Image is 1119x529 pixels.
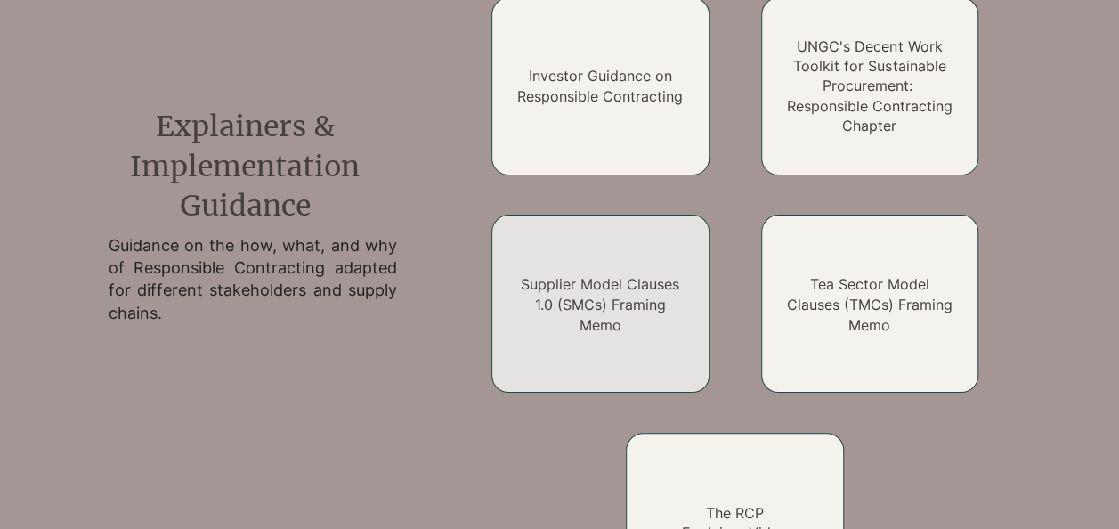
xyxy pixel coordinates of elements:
[787,275,953,333] a: Tea Sector Model Clauses (TMCs) Framing Memo
[521,275,679,333] a: Supplier Model Clauses 1.0 (SMCs) Framing Memo
[517,67,683,104] a: Investor Guidance on Responsible Contracting
[130,109,360,224] span: Explainers & Implementation Guidance
[109,234,398,324] h2: Guidance on the how, what, and why of Responsible Contracting adapted for different stakeholders ...
[787,37,953,135] a: UNGC's Decent Work Toolkit for Sustainable Procurement: Responsible Contracting Chapter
